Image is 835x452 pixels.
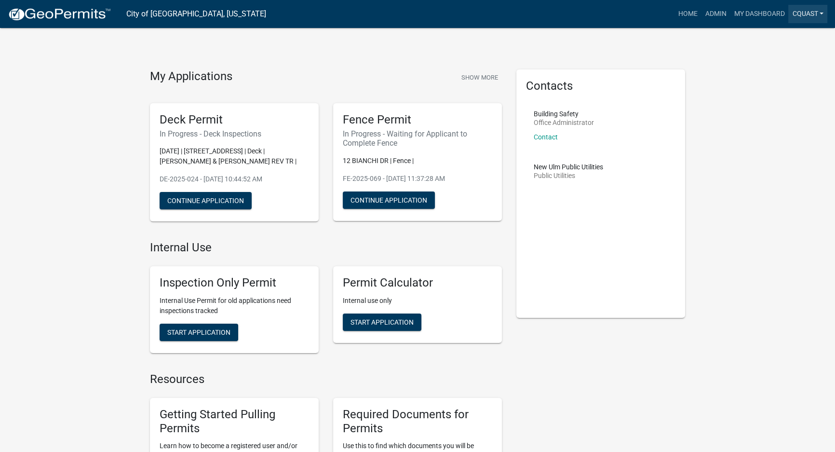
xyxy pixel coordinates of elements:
[534,172,603,179] p: Public Utilities
[167,329,230,336] span: Start Application
[160,192,252,209] button: Continue Application
[150,372,502,386] h4: Resources
[343,174,492,184] p: FE-2025-069 - [DATE] 11:37:28 AM
[160,276,309,290] h5: Inspection Only Permit
[526,79,675,93] h5: Contacts
[534,133,558,141] a: Contact
[343,156,492,166] p: 12 BIANCHI DR | Fence |
[150,241,502,255] h4: Internal Use
[160,324,238,341] button: Start Application
[674,5,701,23] a: Home
[160,408,309,436] h5: Getting Started Pulling Permits
[343,113,492,127] h5: Fence Permit
[343,314,421,331] button: Start Application
[343,296,492,306] p: Internal use only
[160,296,309,316] p: Internal Use Permit for old applications need inspections tracked
[788,5,827,23] a: cquast
[160,113,309,127] h5: Deck Permit
[126,6,266,22] a: City of [GEOGRAPHIC_DATA], [US_STATE]
[343,408,492,436] h5: Required Documents for Permits
[350,318,414,326] span: Start Application
[458,69,502,85] button: Show More
[534,119,594,126] p: Office Administrator
[343,192,435,209] button: Continue Application
[160,146,309,166] p: [DATE] | [STREET_ADDRESS] | Deck | [PERSON_NAME] & [PERSON_NAME] REV TR |
[701,5,730,23] a: Admin
[534,164,603,170] p: New Ulm Public Utilities
[160,129,309,138] h6: In Progress - Deck Inspections
[534,110,594,117] p: Building Safety
[730,5,788,23] a: My Dashboard
[343,276,492,290] h5: Permit Calculator
[160,174,309,184] p: DE-2025-024 - [DATE] 10:44:52 AM
[343,129,492,148] h6: In Progress - Waiting for Applicant to Complete Fence
[150,69,232,84] h4: My Applications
